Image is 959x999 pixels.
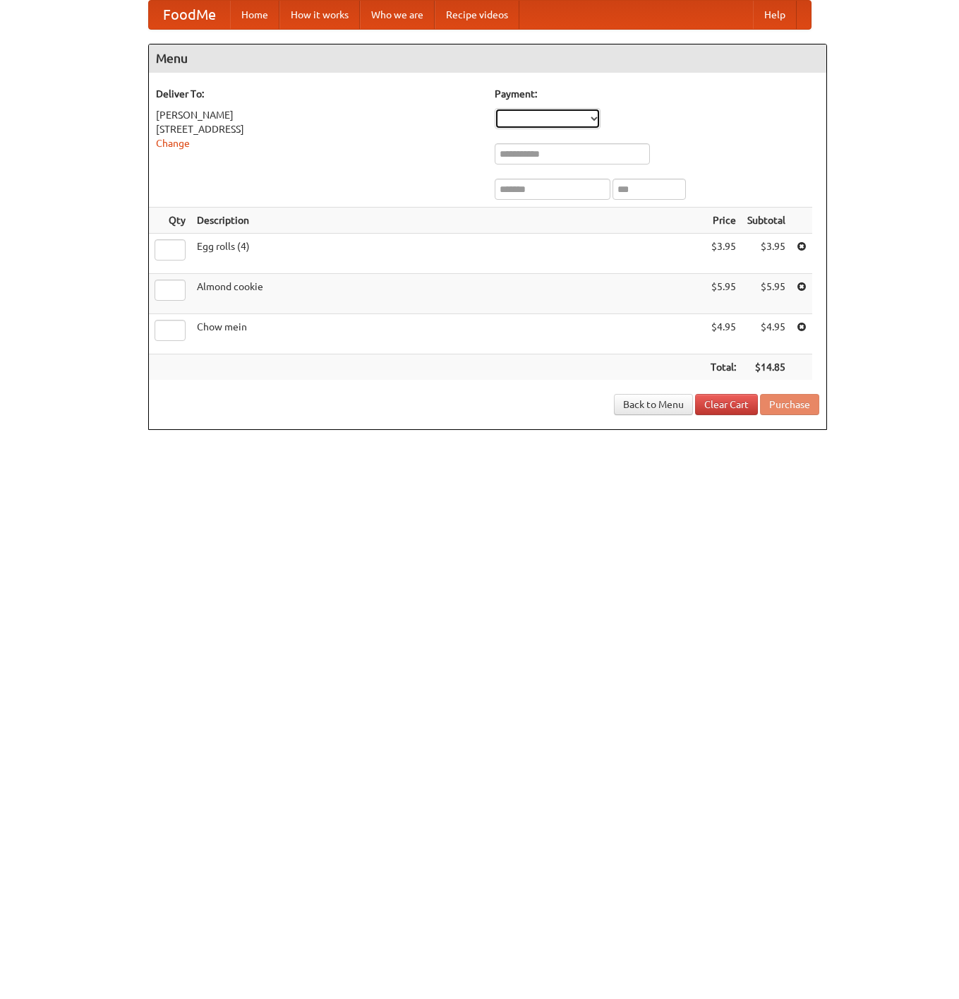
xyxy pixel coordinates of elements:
div: [PERSON_NAME] [156,108,481,122]
a: How it works [279,1,360,29]
a: Change [156,138,190,149]
th: Subtotal [742,208,791,234]
h5: Payment: [495,87,819,101]
a: Help [753,1,797,29]
td: $5.95 [742,274,791,314]
td: Egg rolls (4) [191,234,705,274]
div: [STREET_ADDRESS] [156,122,481,136]
td: $3.95 [705,234,742,274]
th: Description [191,208,705,234]
th: $14.85 [742,354,791,381]
a: Back to Menu [614,394,693,415]
a: Recipe videos [435,1,519,29]
a: Clear Cart [695,394,758,415]
td: Almond cookie [191,274,705,314]
td: $4.95 [742,314,791,354]
td: $5.95 [705,274,742,314]
a: Home [230,1,279,29]
h5: Deliver To: [156,87,481,101]
td: $4.95 [705,314,742,354]
td: $3.95 [742,234,791,274]
th: Qty [149,208,191,234]
a: Who we are [360,1,435,29]
a: FoodMe [149,1,230,29]
button: Purchase [760,394,819,415]
th: Price [705,208,742,234]
h4: Menu [149,44,826,73]
td: Chow mein [191,314,705,354]
th: Total: [705,354,742,381]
